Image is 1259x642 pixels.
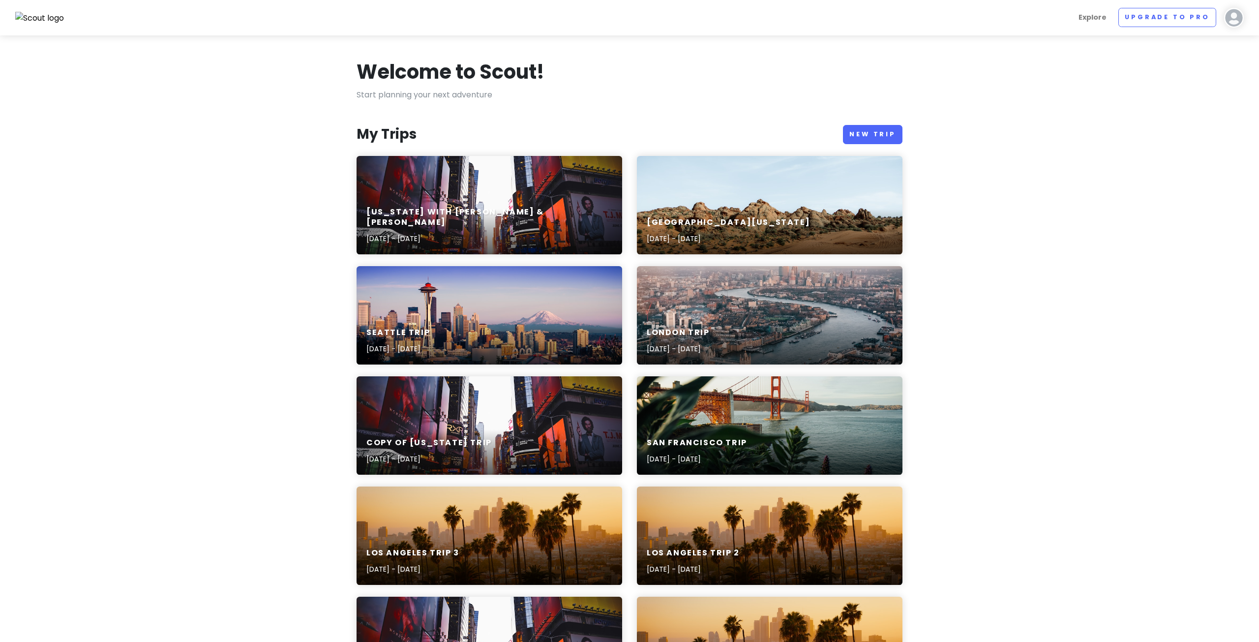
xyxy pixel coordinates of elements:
[647,548,740,558] h6: Los Angeles Trip 2
[637,376,902,475] a: Golden Gate Bridge, CaliforniaSan Francisco Trip[DATE] - [DATE]
[843,125,902,144] a: New Trip
[357,89,902,101] p: Start planning your next adventure
[647,217,810,228] h6: [GEOGRAPHIC_DATA][US_STATE]
[637,487,902,585] a: green palm tree and city viewLos Angeles Trip 2[DATE] - [DATE]
[1224,8,1244,28] img: User profile
[366,438,492,448] h6: Copy of [US_STATE] Trip
[357,156,622,254] a: Time Square, New York during daytime[US_STATE] with [PERSON_NAME] & [PERSON_NAME][DATE] - [DATE]
[637,266,902,365] a: aerial photography of London skyline during daytimeLondon Trip[DATE] - [DATE]
[647,328,710,338] h6: London Trip
[15,12,64,25] img: Scout logo
[647,564,740,575] p: [DATE] - [DATE]
[637,156,902,254] a: brown sand under white sky during daytime[GEOGRAPHIC_DATA][US_STATE][DATE] - [DATE]
[357,376,622,475] a: Time Square, New York during daytimeCopy of [US_STATE] Trip[DATE] - [DATE]
[1075,8,1110,27] a: Explore
[366,328,430,338] h6: Seattle Trip
[1118,8,1216,27] a: Upgrade to Pro
[357,487,622,585] a: green palm tree and city viewLos Angeles Trip 3[DATE] - [DATE]
[366,454,492,464] p: [DATE] - [DATE]
[366,233,612,244] p: [DATE] - [DATE]
[366,343,430,354] p: [DATE] - [DATE]
[647,343,710,354] p: [DATE] - [DATE]
[647,438,747,448] h6: San Francisco Trip
[357,266,622,365] a: aerial photography of Seattle skylineSeattle Trip[DATE] - [DATE]
[366,564,459,575] p: [DATE] - [DATE]
[647,233,810,244] p: [DATE] - [DATE]
[647,454,747,464] p: [DATE] - [DATE]
[357,59,544,85] h1: Welcome to Scout!
[366,207,612,228] h6: [US_STATE] with [PERSON_NAME] & [PERSON_NAME]
[366,548,459,558] h6: Los Angeles Trip 3
[357,125,417,143] h3: My Trips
